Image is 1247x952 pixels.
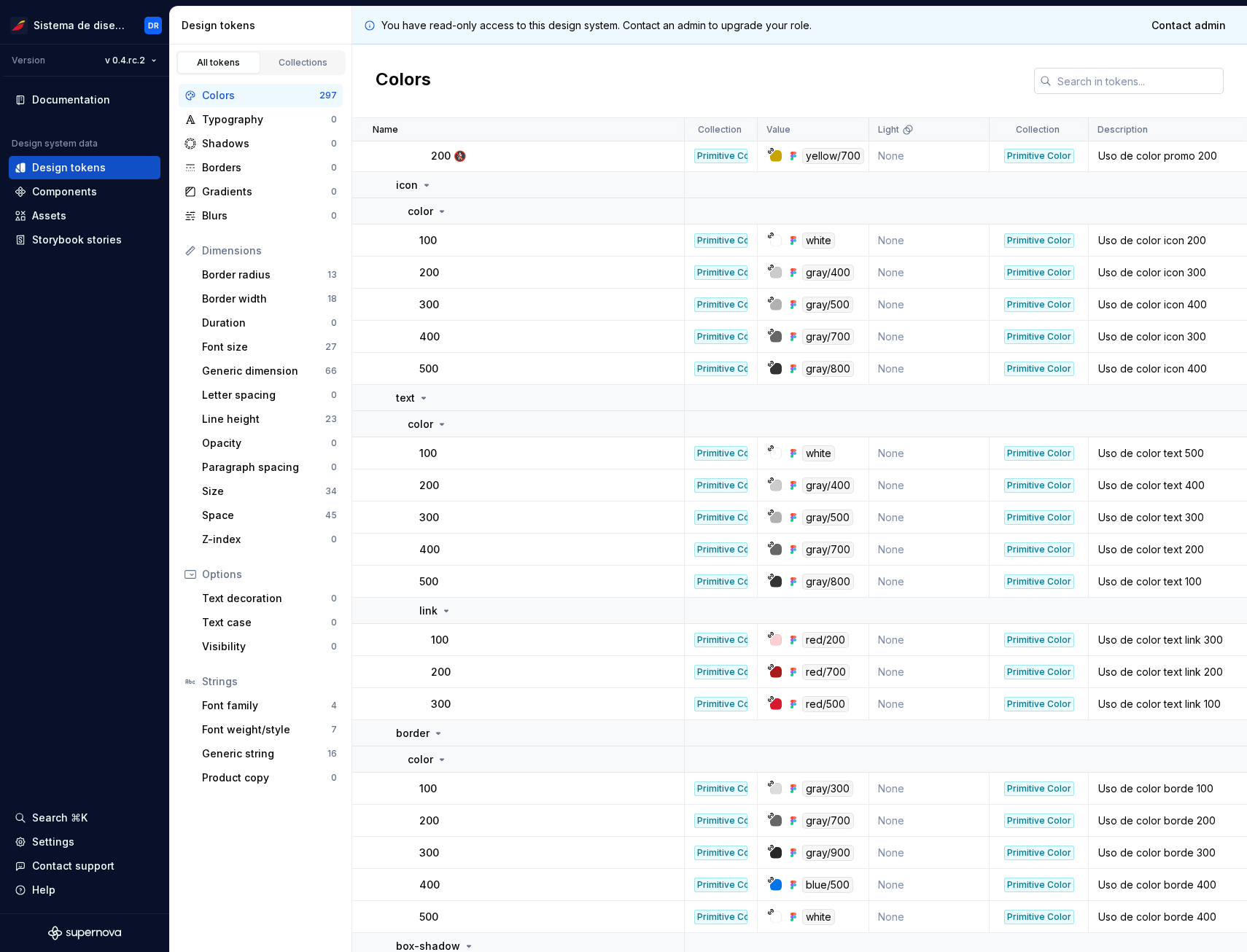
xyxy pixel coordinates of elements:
[3,9,166,41] button: Sistema de diseño IberiaDR
[202,268,327,282] div: Border radius
[9,180,160,203] a: Components
[802,813,854,829] div: gray/700
[1004,446,1074,461] div: Primitive Color
[267,57,340,69] div: Collections
[196,528,343,551] a: Z-index0
[196,359,343,383] a: Generic dimension66
[802,909,835,925] div: white
[419,329,440,344] p: 400
[325,510,337,521] div: 45
[869,837,990,869] td: None
[869,773,990,805] td: None
[32,93,110,107] div: Documentation
[802,361,854,377] div: gray/800
[802,445,835,461] div: white
[1004,910,1074,924] div: Primitive Color
[869,805,990,837] td: None
[202,136,331,151] div: Shadows
[419,878,440,892] p: 400
[202,436,331,450] div: Opacity
[202,388,331,402] div: Letter spacing
[419,814,439,828] p: 200
[331,186,337,198] div: 0
[1004,297,1074,312] div: Primitive Color
[869,289,990,321] td: None
[319,90,337,101] div: 297
[694,665,747,679] div: Primitive Color
[331,772,337,784] div: 0
[196,504,343,527] a: Space45
[202,674,337,689] div: Strings
[766,124,790,136] p: Value
[202,184,331,199] div: Gradients
[202,746,327,761] div: Generic string
[802,542,854,558] div: gray/700
[202,698,331,713] div: Font family
[10,17,28,34] img: 55604660-494d-44a9-beb2-692398e9940a.png
[694,510,747,525] div: Primitive Color
[1004,362,1074,376] div: Primitive Color
[408,204,433,219] p: color
[1004,878,1074,892] div: Primitive Color
[48,926,121,940] a: Supernova Logo
[325,365,337,377] div: 66
[802,696,849,712] div: red/500
[869,624,990,656] td: None
[325,413,337,425] div: 23
[202,567,337,582] div: Options
[9,806,160,830] button: Search ⌘K
[1004,233,1074,248] div: Primitive Color
[431,697,451,711] p: 300
[331,700,337,711] div: 4
[802,845,854,861] div: gray/900
[694,297,747,312] div: Primitive Color
[1004,574,1074,589] div: Primitive Color
[694,633,747,647] div: Primitive Color
[9,156,160,179] a: Design tokens
[196,480,343,503] a: Size34
[196,742,343,765] a: Generic string16
[869,353,990,385] td: None
[325,485,337,497] div: 34
[12,55,45,66] div: Version
[32,233,122,247] div: Storybook stories
[694,329,747,344] div: Primitive Color
[869,321,990,353] td: None
[869,901,990,933] td: None
[419,910,438,924] p: 500
[34,18,127,33] div: Sistema de diseño Iberia
[196,335,343,359] a: Font size27
[694,446,747,461] div: Primitive Color
[419,542,440,557] p: 400
[12,138,98,149] div: Design system data
[182,18,346,33] div: Design tokens
[694,781,747,796] div: Primitive Color
[802,574,854,590] div: gray/800
[1004,697,1074,711] div: Primitive Color
[9,228,160,251] a: Storybook stories
[331,534,337,545] div: 0
[179,204,343,227] a: Blurs0
[1142,12,1235,39] a: Contact admin
[419,846,439,860] p: 300
[182,57,255,69] div: All tokens
[196,635,343,658] a: Visibility0
[202,460,331,475] div: Paragraph spacing
[802,233,835,249] div: white
[331,593,337,604] div: 0
[419,781,437,796] p: 100
[694,233,747,248] div: Primitive Color
[179,156,343,179] a: Borders0
[802,877,853,893] div: blue/500
[196,766,343,789] a: Product copy0
[202,770,331,785] div: Product copy
[196,287,343,311] a: Border width18
[196,456,343,479] a: Paragraph spacing0
[179,108,343,131] a: Typography0
[431,665,451,679] p: 200
[32,811,88,825] div: Search ⌘K
[1151,18,1226,33] span: Contact admin
[179,132,343,155] a: Shadows0
[1004,542,1074,557] div: Primitive Color
[1016,124,1060,136] p: Collection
